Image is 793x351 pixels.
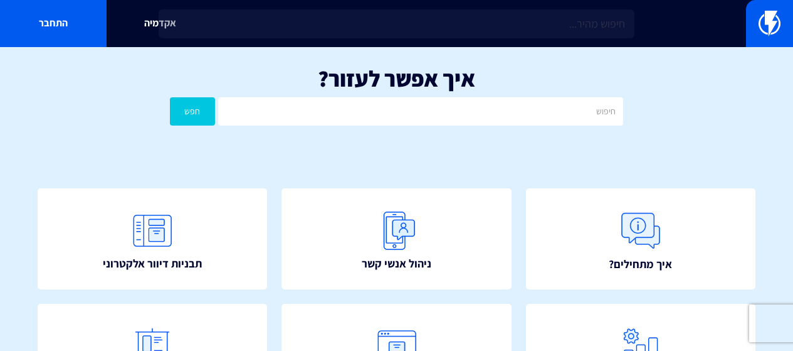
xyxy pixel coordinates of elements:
span: ניהול אנשי קשר [362,256,431,272]
a: איך מתחילים? [526,188,755,290]
button: חפש [170,97,215,126]
a: ניהול אנשי קשר [281,188,511,290]
input: חיפוש [218,97,623,126]
span: תבניות דיוור אלקטרוני [103,256,202,272]
input: חיפוש מהיר... [159,9,634,38]
a: תבניות דיוור אלקטרוני [38,188,267,290]
span: איך מתחילים? [609,256,672,273]
h1: איך אפשר לעזור? [19,66,774,91]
